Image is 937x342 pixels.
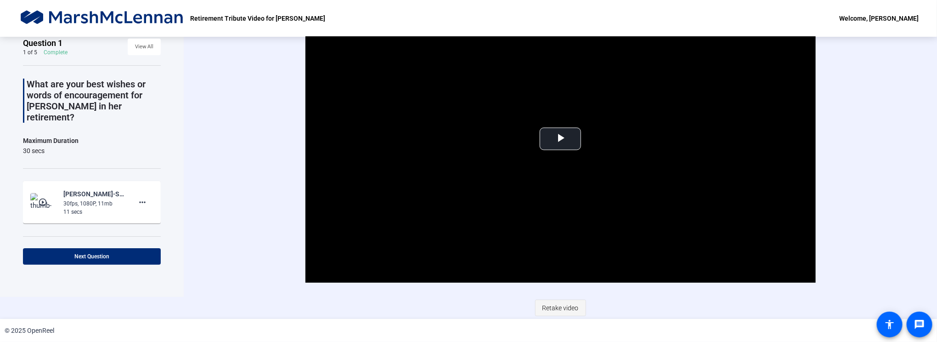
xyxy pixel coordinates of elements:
[542,299,579,317] span: Retake video
[63,208,125,216] div: 11 secs
[38,198,49,207] mat-icon: play_circle_outline
[884,319,895,330] mat-icon: accessibility
[540,128,581,150] button: Play Video
[63,188,125,199] div: [PERSON_NAME]-Senior living-Retirement Tribute Video for [PERSON_NAME]-1756315750227-webcam
[190,13,325,24] p: Retirement Tribute Video for [PERSON_NAME]
[23,146,79,155] div: 30 secs
[23,135,79,146] div: Maximum Duration
[23,248,161,265] button: Next Question
[18,9,186,28] img: OpenReel logo
[23,38,62,49] span: Question 1
[839,13,919,24] div: Welcome, [PERSON_NAME]
[135,40,153,54] span: View All
[27,79,161,123] p: What are your best wishes or words of encouragement for [PERSON_NAME] in her retirement?
[23,49,37,56] div: 1 of 5
[5,326,54,336] div: © 2025 OpenReel
[128,39,161,55] button: View All
[137,197,148,208] mat-icon: more_horiz
[535,300,586,316] button: Retake video
[74,253,109,260] span: Next Question
[30,193,57,211] img: thumb-nail
[63,199,125,208] div: 30fps, 1080P, 11mb
[914,319,925,330] mat-icon: message
[44,49,68,56] div: Complete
